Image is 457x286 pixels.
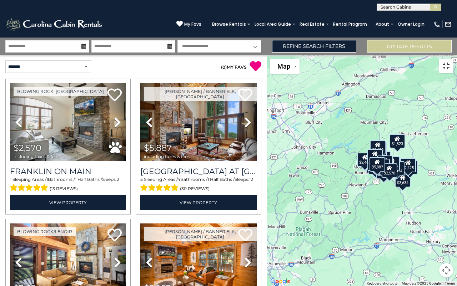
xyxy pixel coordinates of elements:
[117,177,119,182] span: 2
[14,227,76,236] a: Blowing Rock/Lenoir
[221,64,247,70] a: (0)MY FAVS
[140,83,256,161] img: thumbnail_165015526.jpeg
[370,157,385,172] div: $5,887
[140,176,256,193] div: Sleeping Areas / Bathrooms / Sleeps:
[249,177,253,182] span: 12
[268,277,292,286] img: Google
[367,281,397,286] button: Keyboard shortcuts
[390,134,405,148] div: $1,823
[180,184,210,193] span: (30 reviews)
[370,140,386,154] div: $2,620
[270,59,300,74] button: Change map style
[10,83,126,161] img: thumbnail_167127309.jpeg
[184,21,201,28] span: My Favs
[144,87,256,101] a: [PERSON_NAME] / Banner Elk, [GEOGRAPHIC_DATA]
[176,20,201,28] a: My Favs
[207,177,235,182] span: 1 Half Baths /
[144,143,172,153] span: $5,887
[272,40,357,53] a: Refine Search Filters
[209,19,250,29] a: Browse Rentals
[357,153,373,167] div: $2,462
[10,177,11,182] span: 1
[439,59,453,73] button: Toggle fullscreen view
[395,173,411,187] div: $3,634
[445,281,455,285] a: Terms (opens in new tab)
[75,177,102,182] span: 1 Half Baths /
[140,195,256,210] a: View Property
[402,281,441,285] span: Map data ©2025 Google
[10,195,126,210] a: View Property
[14,87,107,96] a: Blowing Rock, [GEOGRAPHIC_DATA]
[144,154,190,159] span: including taxes & fees
[14,143,41,153] span: $2,570
[368,157,383,171] div: $2,898
[10,176,126,193] div: Sleeping Areas / Bathrooms / Sleeps:
[445,21,452,28] img: mail-regular-white.png
[222,64,225,70] span: 0
[46,177,48,182] span: 1
[144,227,256,241] a: [PERSON_NAME] / Banner Elk, [GEOGRAPHIC_DATA]
[140,167,256,176] a: [GEOGRAPHIC_DATA] at [GEOGRAPHIC_DATA]
[107,88,122,103] a: Add to favorites
[439,263,453,277] button: Map camera controls
[50,184,78,193] span: (13 reviews)
[377,156,393,170] div: $2,469
[251,19,295,29] a: Local Area Guide
[10,167,126,176] a: Franklin On Main
[372,19,393,29] a: About
[140,177,143,182] span: 5
[221,64,227,70] span: ( )
[177,177,180,182] span: 4
[268,277,292,286] a: Open this area in Google Maps (opens a new window)
[277,63,290,70] span: Map
[296,19,328,29] a: Real Estate
[107,228,122,243] a: Add to favorites
[140,167,256,176] h3: Ridge Haven Lodge at Echota
[394,19,428,29] a: Owner Login
[367,149,383,163] div: $3,110
[5,17,104,31] img: White-1-2.png
[400,158,416,172] div: $2,425
[367,40,452,53] button: Update Results
[382,163,397,178] div: $2,570
[433,21,441,28] img: phone-regular-white.png
[330,19,371,29] a: Rental Program
[14,154,59,159] span: including taxes & fees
